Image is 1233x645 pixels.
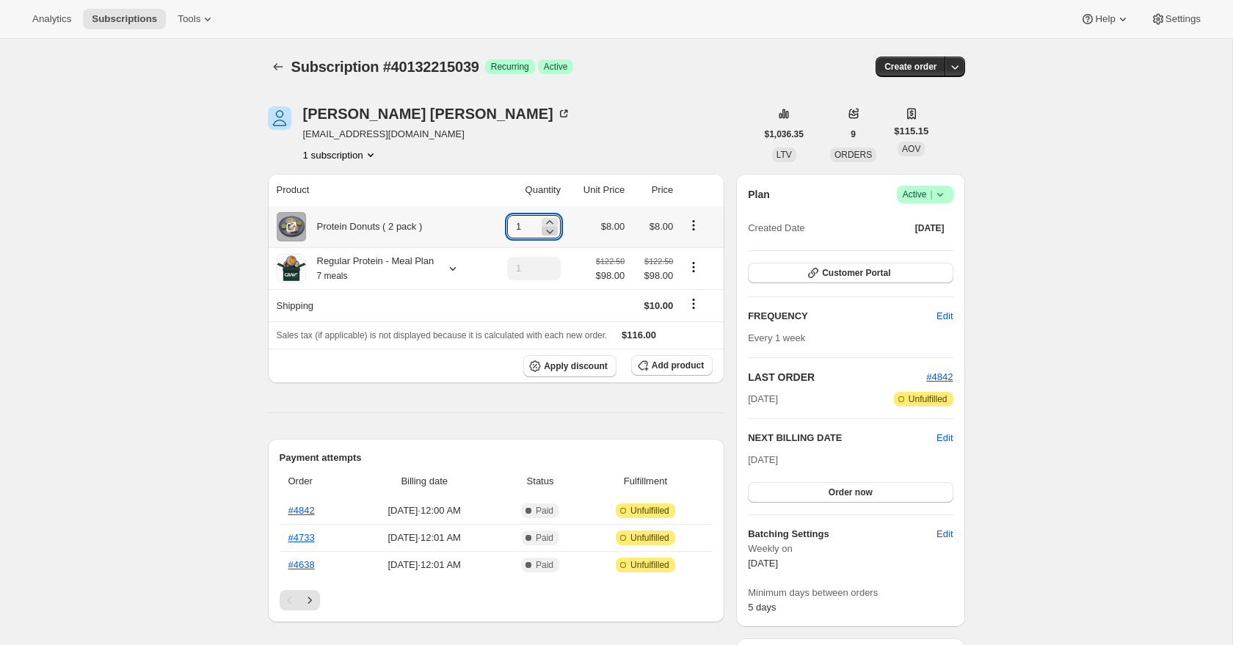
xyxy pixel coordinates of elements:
[268,174,486,206] th: Product
[32,13,71,25] span: Analytics
[268,57,288,77] button: Subscriptions
[595,269,625,283] span: $98.00
[748,221,804,236] span: Created Date
[936,431,953,445] button: Edit
[596,257,625,266] small: $122.50
[682,259,705,275] button: Product actions
[355,558,494,572] span: [DATE] · 12:01 AM
[280,451,713,465] h2: Payment attempts
[926,371,953,382] a: #4842
[1072,9,1138,29] button: Help
[536,505,553,517] span: Paid
[92,13,157,25] span: Subscriptions
[909,393,948,405] span: Unfulfilled
[268,106,291,130] span: Scott Jensen
[306,219,423,234] div: Protein Donuts ( 2 pack )
[906,218,953,238] button: [DATE]
[601,221,625,232] span: $8.00
[355,474,494,489] span: Billing date
[633,269,673,283] span: $98.00
[355,531,494,545] span: [DATE] · 12:01 AM
[915,222,945,234] span: [DATE]
[748,332,805,343] span: Every 1 week
[748,309,936,324] h2: FREQUENCY
[486,174,565,206] th: Quantity
[288,505,315,516] a: #4842
[928,522,961,546] button: Edit
[303,127,571,142] span: [EMAIL_ADDRESS][DOMAIN_NAME]
[644,300,674,311] span: $10.00
[502,474,578,489] span: Status
[523,355,616,377] button: Apply discount
[306,254,434,283] div: Regular Protein - Meal Plan
[894,124,928,139] span: $115.15
[748,370,926,385] h2: LAST ORDER
[650,221,674,232] span: $8.00
[544,360,608,372] span: Apply discount
[936,309,953,324] span: Edit
[829,487,873,498] span: Order now
[902,144,920,154] span: AOV
[630,532,669,544] span: Unfulfilled
[682,217,705,233] button: Product actions
[536,559,553,571] span: Paid
[936,527,953,542] span: Edit
[303,147,378,162] button: Product actions
[1165,13,1201,25] span: Settings
[876,57,945,77] button: Create order
[851,128,856,140] span: 9
[629,174,677,206] th: Price
[748,558,778,569] span: [DATE]
[317,271,348,281] small: 7 meals
[748,527,936,542] h6: Batching Settings
[748,586,953,600] span: Minimum days between orders
[842,124,865,145] button: 9
[491,61,529,73] span: Recurring
[652,360,704,371] span: Add product
[644,257,673,266] small: $122.50
[268,289,486,321] th: Shipping
[930,189,932,200] span: |
[822,267,890,279] span: Customer Portal
[536,532,553,544] span: Paid
[1095,13,1115,25] span: Help
[748,602,776,613] span: 5 days
[1142,9,1210,29] button: Settings
[622,329,656,340] span: $116.00
[748,187,770,202] h2: Plan
[631,355,713,376] button: Add product
[928,305,961,328] button: Edit
[748,392,778,407] span: [DATE]
[277,254,306,283] img: product img
[169,9,224,29] button: Tools
[748,431,936,445] h2: NEXT BILLING DATE
[903,187,948,202] span: Active
[682,296,705,312] button: Shipping actions
[776,150,792,160] span: LTV
[926,370,953,385] button: #4842
[23,9,80,29] button: Analytics
[303,106,571,121] div: [PERSON_NAME] [PERSON_NAME]
[884,61,936,73] span: Create order
[630,505,669,517] span: Unfulfilled
[748,454,778,465] span: [DATE]
[756,124,812,145] button: $1,036.35
[565,174,629,206] th: Unit Price
[748,263,953,283] button: Customer Portal
[834,150,872,160] span: ORDERS
[83,9,166,29] button: Subscriptions
[630,559,669,571] span: Unfulfilled
[748,542,953,556] span: Weekly on
[277,330,608,340] span: Sales tax (if applicable) is not displayed because it is calculated with each new order.
[291,59,479,75] span: Subscription #40132215039
[587,474,705,489] span: Fulfillment
[288,559,315,570] a: #4638
[765,128,804,140] span: $1,036.35
[288,532,315,543] a: #4733
[299,590,320,611] button: Next
[544,61,568,73] span: Active
[355,503,494,518] span: [DATE] · 12:00 AM
[748,482,953,503] button: Order now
